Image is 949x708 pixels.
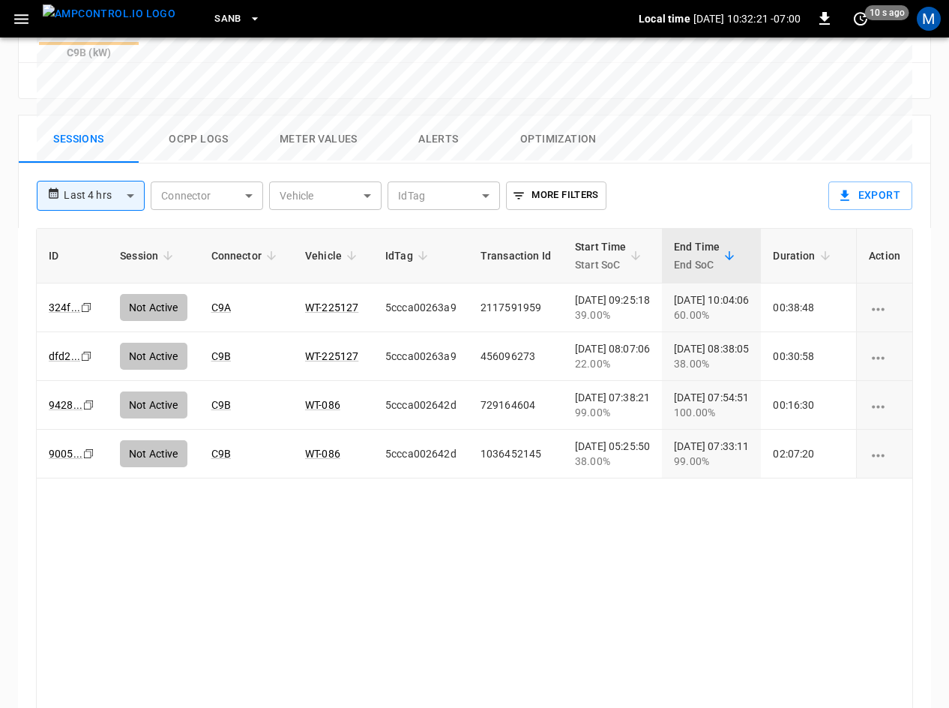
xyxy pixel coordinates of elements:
[869,300,900,315] div: charging session options
[211,247,281,265] span: Connector
[211,399,231,411] a: C9B
[674,238,739,274] span: End TimeEnd SoC
[43,4,175,23] img: ampcontrol.io logo
[674,238,720,274] div: End Time
[575,454,650,469] div: 38.00%
[385,247,433,265] span: IdTag
[469,430,563,478] td: 1036452145
[869,349,900,364] div: charging session options
[120,440,187,467] div: Not Active
[865,5,909,20] span: 10 s ago
[82,397,97,413] div: copy
[498,115,618,163] button: Optimization
[575,439,650,469] div: [DATE] 05:25:50
[869,397,900,412] div: charging session options
[674,405,749,420] div: 100.00%
[469,381,563,430] td: 729164604
[575,238,627,274] div: Start Time
[773,247,834,265] span: Duration
[208,4,267,34] button: SanB
[373,381,469,430] td: 5ccca002642d
[674,390,749,420] div: [DATE] 07:54:51
[305,247,361,265] span: Vehicle
[639,11,690,26] p: Local time
[575,405,650,420] div: 99.00%
[761,381,846,430] td: 00:16:30
[674,256,720,274] p: End SoC
[139,115,259,163] button: Ocpp logs
[693,11,801,26] p: [DATE] 10:32:21 -07:00
[120,247,178,265] span: Session
[674,439,749,469] div: [DATE] 07:33:11
[82,445,97,462] div: copy
[856,229,912,283] th: Action
[575,238,646,274] span: Start TimeStart SoC
[849,7,873,31] button: set refresh interval
[214,10,241,28] span: SanB
[761,430,846,478] td: 02:07:20
[506,181,606,210] button: More Filters
[120,391,187,418] div: Not Active
[37,229,108,283] th: ID
[828,181,912,210] button: Export
[19,115,139,163] button: Sessions
[305,448,340,460] a: WT-086
[64,181,145,210] div: Last 4 hrs
[305,399,340,411] a: WT-086
[211,448,231,460] a: C9B
[259,115,379,163] button: Meter Values
[575,256,627,274] p: Start SoC
[373,430,469,478] td: 5ccca002642d
[379,115,498,163] button: Alerts
[469,229,563,283] th: Transaction Id
[575,390,650,420] div: [DATE] 07:38:21
[917,7,941,31] div: profile-icon
[869,446,900,461] div: charging session options
[674,454,749,469] div: 99.00%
